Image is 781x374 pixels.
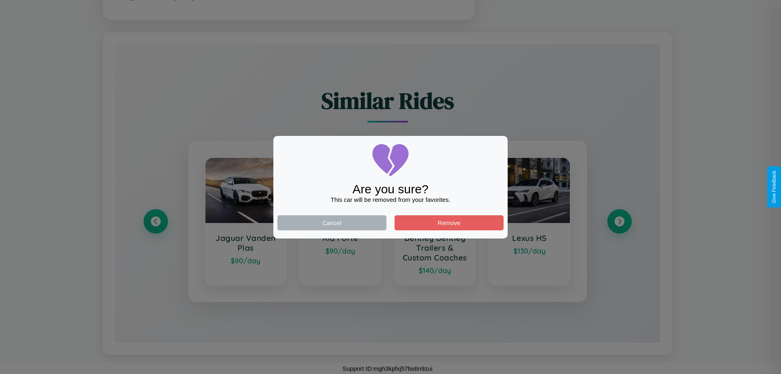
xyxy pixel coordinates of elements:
button: Remove [395,215,504,230]
img: broken-heart [370,140,411,181]
div: Are you sure? [277,182,504,196]
div: This car will be removed from your favorites. [277,196,504,203]
div: Give Feedback [771,171,777,203]
button: Cancel [277,215,386,230]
